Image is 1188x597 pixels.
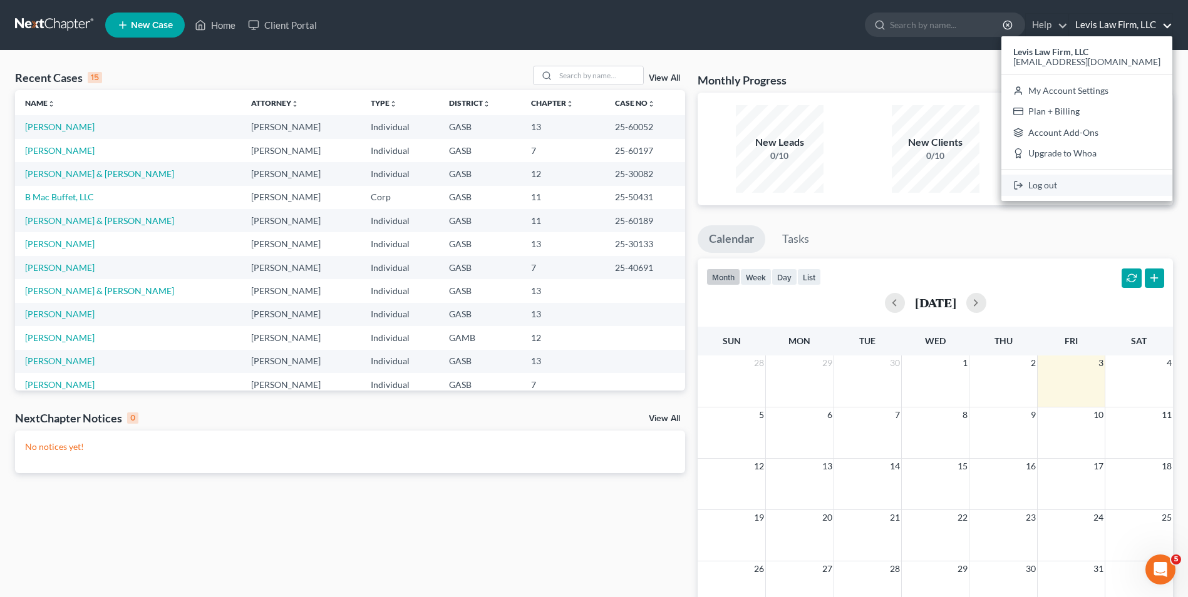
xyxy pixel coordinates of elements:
[241,232,361,255] td: [PERSON_NAME]
[15,411,138,426] div: NextChapter Notices
[1026,14,1068,36] a: Help
[25,262,95,273] a: [PERSON_NAME]
[1001,101,1172,122] a: Plan + Billing
[925,335,946,346] span: Wed
[826,407,834,422] span: 6
[961,355,969,370] span: 1
[25,355,95,366] a: [PERSON_NAME]
[521,373,605,396] td: 7
[1160,459,1173,474] span: 18
[361,373,440,396] td: Individual
[361,162,440,185] td: Individual
[361,303,440,326] td: Individual
[894,407,901,422] span: 7
[241,186,361,209] td: [PERSON_NAME]
[25,238,95,249] a: [PERSON_NAME]
[241,209,361,232] td: [PERSON_NAME]
[1001,175,1172,196] a: Log out
[439,139,521,162] td: GASB
[361,256,440,279] td: Individual
[241,256,361,279] td: [PERSON_NAME]
[371,98,397,108] a: Typeunfold_more
[189,14,242,36] a: Home
[449,98,490,108] a: Districtunfold_more
[889,510,901,525] span: 21
[361,350,440,373] td: Individual
[521,186,605,209] td: 11
[821,561,834,576] span: 27
[892,150,979,162] div: 0/10
[439,209,521,232] td: GASB
[1030,407,1037,422] span: 9
[649,414,680,423] a: View All
[1025,561,1037,576] span: 30
[1001,143,1172,165] a: Upgrade to Whoa
[605,115,685,138] td: 25-60052
[521,350,605,373] td: 13
[605,162,685,185] td: 25-30082
[961,407,969,422] span: 8
[439,350,521,373] td: GASB
[242,14,323,36] a: Client Portal
[88,72,102,83] div: 15
[521,256,605,279] td: 7
[439,279,521,302] td: GASB
[25,98,55,108] a: Nameunfold_more
[439,186,521,209] td: GASB
[723,335,741,346] span: Sun
[1013,56,1160,67] span: [EMAIL_ADDRESS][DOMAIN_NAME]
[706,268,740,285] button: month
[698,225,765,253] a: Calendar
[892,135,979,150] div: New Clients
[698,73,787,88] h3: Monthly Progress
[15,70,102,85] div: Recent Cases
[521,232,605,255] td: 13
[1097,355,1105,370] span: 3
[1160,510,1173,525] span: 25
[361,139,440,162] td: Individual
[956,510,969,525] span: 22
[439,256,521,279] td: GASB
[439,303,521,326] td: GASB
[241,303,361,326] td: [PERSON_NAME]
[291,100,299,108] i: unfold_more
[555,66,643,84] input: Search by name...
[758,407,765,422] span: 5
[994,335,1013,346] span: Thu
[361,209,440,232] td: Individual
[740,268,772,285] button: week
[605,209,685,232] td: 25-60189
[605,256,685,279] td: 25-40691
[889,561,901,576] span: 28
[1001,36,1172,201] div: Levis Law Firm, LLC
[1065,335,1078,346] span: Fri
[788,335,810,346] span: Mon
[605,232,685,255] td: 25-30133
[1160,407,1173,422] span: 11
[241,139,361,162] td: [PERSON_NAME]
[390,100,397,108] i: unfold_more
[648,100,655,108] i: unfold_more
[439,115,521,138] td: GASB
[439,373,521,396] td: GASB
[605,139,685,162] td: 25-60197
[361,326,440,349] td: Individual
[605,186,685,209] td: 25-50431
[241,162,361,185] td: [PERSON_NAME]
[251,98,299,108] a: Attorneyunfold_more
[889,459,901,474] span: 14
[956,459,969,474] span: 15
[25,441,675,453] p: No notices yet!
[753,561,765,576] span: 26
[772,268,797,285] button: day
[25,309,95,319] a: [PERSON_NAME]
[241,115,361,138] td: [PERSON_NAME]
[821,355,834,370] span: 29
[1092,510,1105,525] span: 24
[736,150,824,162] div: 0/10
[1092,407,1105,422] span: 10
[361,115,440,138] td: Individual
[483,100,490,108] i: unfold_more
[521,303,605,326] td: 13
[890,13,1005,36] input: Search by name...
